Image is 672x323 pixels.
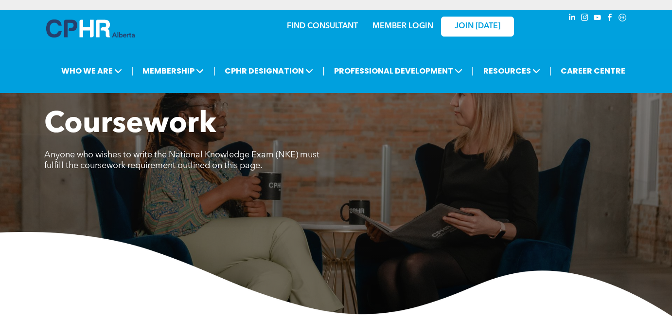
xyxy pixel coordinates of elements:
li: | [549,61,552,81]
span: MEMBERSHIP [140,62,207,80]
a: Social network [617,12,628,25]
img: A blue and white logo for cp alberta [46,19,135,38]
a: facebook [604,12,615,25]
li: | [472,61,474,81]
a: linkedin [566,12,577,25]
span: RESOURCES [480,62,543,80]
li: | [131,61,134,81]
span: CPHR DESIGNATION [222,62,316,80]
a: JOIN [DATE] [441,17,514,37]
a: CAREER CENTRE [558,62,628,80]
a: youtube [592,12,602,25]
span: JOIN [DATE] [455,22,500,31]
span: Coursework [44,110,216,139]
li: | [213,61,215,81]
span: Anyone who wishes to write the National Knowledge Exam (NKE) must fulfill the coursework requirem... [44,151,319,170]
li: | [322,61,325,81]
span: PROFESSIONAL DEVELOPMENT [331,62,465,80]
a: MEMBER LOGIN [372,22,433,30]
a: FIND CONSULTANT [287,22,358,30]
span: WHO WE ARE [58,62,125,80]
a: instagram [579,12,590,25]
